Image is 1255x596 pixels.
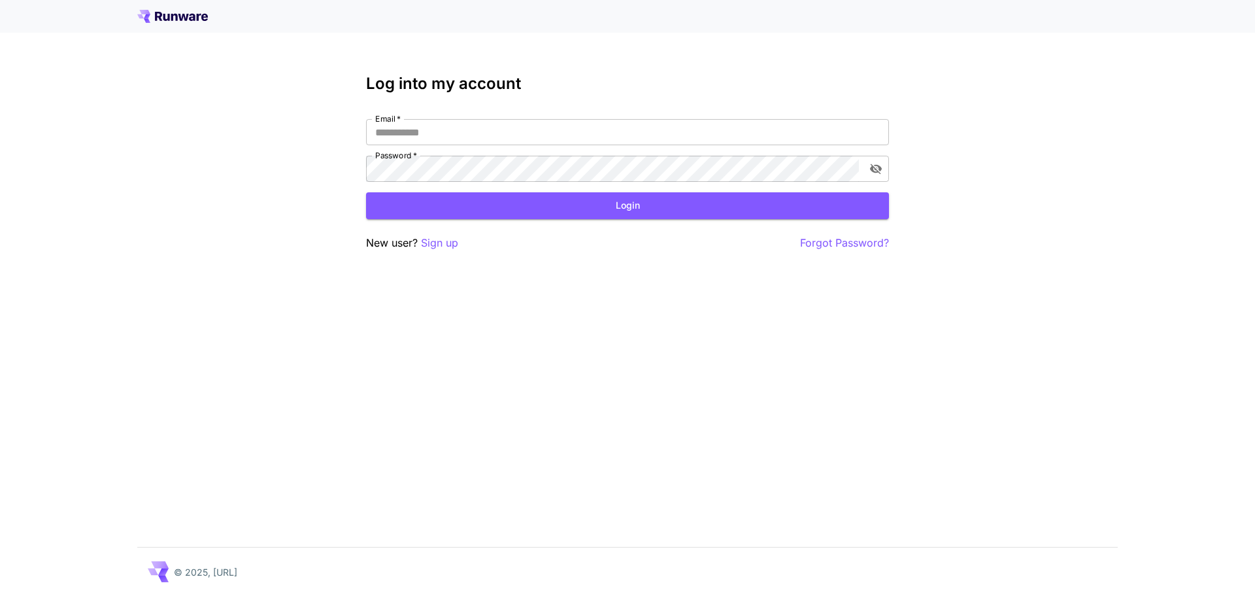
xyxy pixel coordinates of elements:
[375,113,401,124] label: Email
[174,565,237,579] p: © 2025, [URL]
[864,157,888,181] button: toggle password visibility
[366,235,458,251] p: New user?
[375,150,417,161] label: Password
[421,235,458,251] button: Sign up
[366,75,889,93] h3: Log into my account
[800,235,889,251] button: Forgot Password?
[366,192,889,219] button: Login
